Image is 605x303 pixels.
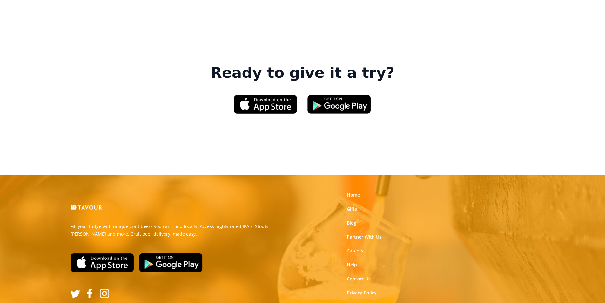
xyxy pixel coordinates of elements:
[347,192,360,198] a: Home
[347,248,363,254] a: Careers
[347,220,356,226] a: Blog
[347,206,357,212] a: Gifts
[211,64,394,82] strong: Ready to give it a try?
[347,276,371,282] a: Contact Us
[71,223,298,238] p: Fill your fridge with unique craft beers you can't find locally. Access highly-rated IPA's, Stout...
[347,262,357,268] a: Help
[347,290,377,296] a: Privacy Policy
[347,234,381,240] a: Partner With Us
